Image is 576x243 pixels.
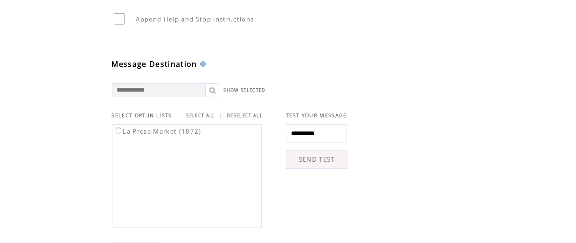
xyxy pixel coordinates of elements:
input: La Presa Market (1872) [116,128,122,134]
span: TEST YOUR MESSAGE [286,112,347,119]
label: La Presa Market (1872) [114,127,201,136]
a: SEND TEST [286,150,347,169]
img: help.gif [197,61,206,67]
span: SELECT OPT-IN LISTS [112,112,172,119]
a: SELECT ALL [187,113,215,119]
a: DESELECT ALL [227,113,263,119]
span: Message Destination [112,59,197,69]
a: SHOW SELECTED [224,87,266,93]
span: Append Help and Stop instructions [136,15,254,23]
span: | [219,111,223,120]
